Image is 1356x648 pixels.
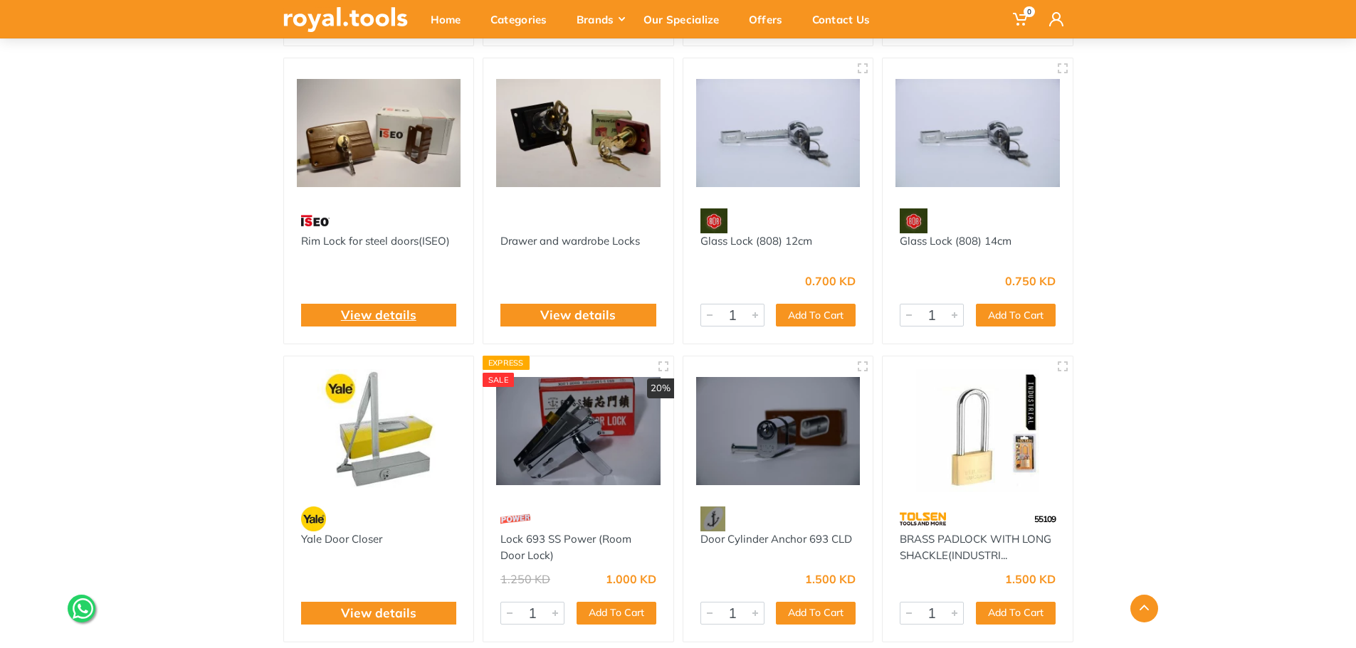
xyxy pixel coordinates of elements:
a: Glass Lock (808) 14cm [900,234,1011,248]
div: Offers [739,4,802,34]
img: 64.webp [900,506,946,531]
a: Door Cylinder Anchor 693 CLD [700,532,852,546]
a: Glass Lock (808) 12cm [700,234,812,248]
div: 0.750 KD [1005,275,1056,287]
div: Brands [567,4,634,34]
img: Royal Tools - Rim Lock for steel doors(ISEO) [297,71,461,194]
img: 1.webp [500,208,530,233]
span: 55109 [1034,514,1056,524]
img: Royal Tools - BRASS PADLOCK WITH LONG SHACKLE(INDUSTRIAL) 40MM [895,369,1060,492]
a: View details [341,306,416,324]
img: Royal Tools - Drawer and wardrobe Locks [496,71,661,194]
img: 23.webp [301,506,326,531]
img: 6.webp [301,208,330,233]
div: 1.500 KD [1005,573,1056,585]
img: 19.webp [700,506,725,531]
div: Our Specialize [634,4,739,34]
a: Drawer and wardrobe Locks [500,234,640,248]
img: Royal Tools - Glass Lock (808) 14cm [895,71,1060,194]
span: 0 [1024,6,1035,17]
a: Lock 693 SS Power (Room Door Lock) [500,532,631,562]
div: Home [421,4,480,34]
img: 50.webp [700,208,728,233]
img: 50.webp [900,208,927,233]
a: View details [540,306,616,324]
img: Royal Tools - Door Cylinder Anchor 693 CLD [696,369,861,492]
div: Contact Us [802,4,890,34]
img: 16.webp [500,506,530,531]
div: 1.000 KD [606,573,656,585]
button: Add To Cart [976,304,1056,326]
div: 1.500 KD [805,573,856,585]
div: 20% [647,378,674,398]
button: Add To Cart [776,304,856,326]
a: BRASS PADLOCK WITH LONG SHACKLE(INDUSTRI... [900,532,1051,562]
div: Categories [480,4,567,34]
img: royal.tools Logo [283,7,408,32]
img: Royal Tools - Lock 693 SS Power (Room Door Lock) [496,369,661,492]
div: 0.700 KD [805,275,856,287]
div: SALE [483,373,514,387]
img: Royal Tools - Glass Lock (808) 12cm [696,71,861,194]
a: Rim Lock for steel doors(ISEO) [301,234,450,248]
img: Royal Tools - Yale Door Closer [297,369,461,492]
div: Express [483,356,530,370]
div: 1.250 KD [500,573,550,585]
a: Yale Door Closer [301,532,382,546]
